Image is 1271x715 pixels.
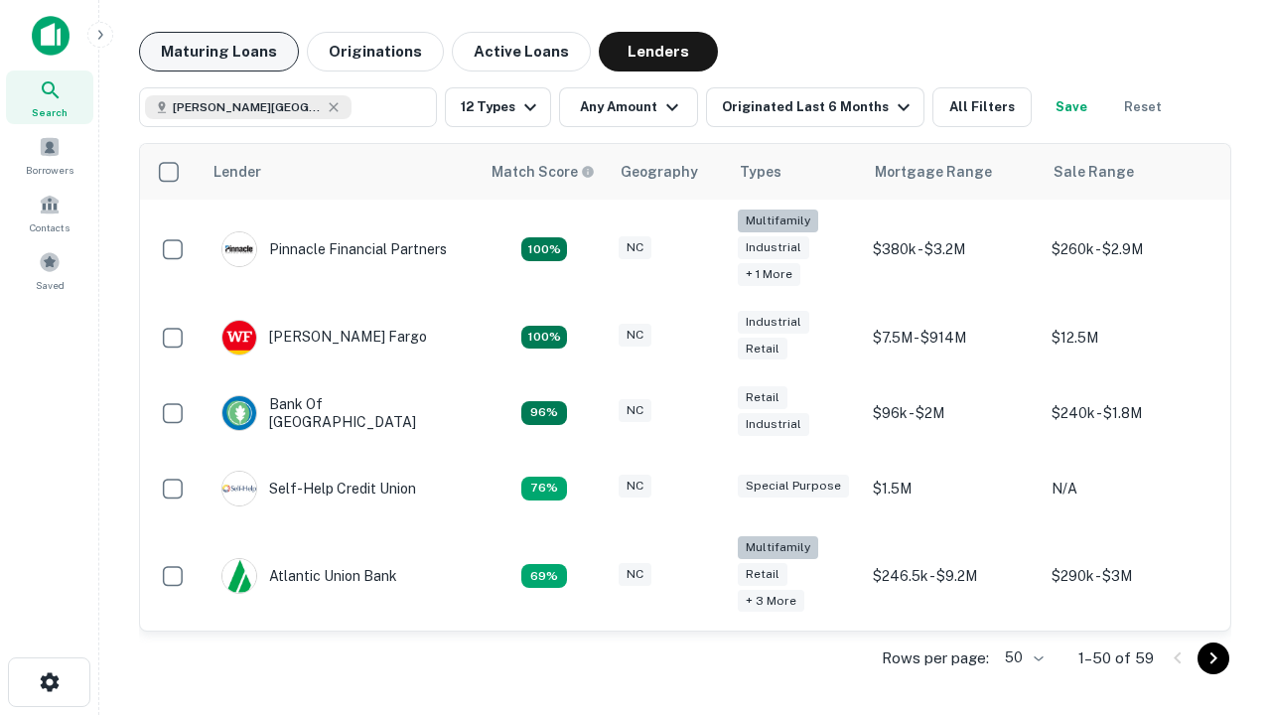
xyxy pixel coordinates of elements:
[222,559,256,593] img: picture
[728,144,863,200] th: Types
[875,160,992,184] div: Mortgage Range
[213,160,261,184] div: Lender
[1172,493,1271,588] iframe: Chat Widget
[480,144,609,200] th: Capitalize uses an advanced AI algorithm to match your search with the best lender. The match sco...
[521,564,567,588] div: Matching Properties: 10, hasApolloMatch: undefined
[863,144,1042,200] th: Mortgage Range
[619,475,651,498] div: NC
[619,236,651,259] div: NC
[221,231,447,267] div: Pinnacle Financial Partners
[619,563,651,586] div: NC
[738,413,809,436] div: Industrial
[863,526,1042,627] td: $246.5k - $9.2M
[1042,526,1220,627] td: $290k - $3M
[32,104,68,120] span: Search
[609,144,728,200] th: Geography
[521,326,567,350] div: Matching Properties: 15, hasApolloMatch: undefined
[1042,144,1220,200] th: Sale Range
[32,16,70,56] img: capitalize-icon.png
[492,161,595,183] div: Capitalize uses an advanced AI algorithm to match your search with the best lender. The match sco...
[1042,375,1220,451] td: $240k - $1.8M
[882,646,989,670] p: Rows per page:
[863,300,1042,375] td: $7.5M - $914M
[1078,646,1154,670] p: 1–50 of 59
[863,200,1042,300] td: $380k - $3.2M
[1054,160,1134,184] div: Sale Range
[521,477,567,500] div: Matching Properties: 11, hasApolloMatch: undefined
[1042,451,1220,526] td: N/A
[738,263,800,286] div: + 1 more
[6,186,93,239] a: Contacts
[221,558,397,594] div: Atlantic Union Bank
[36,277,65,293] span: Saved
[738,536,818,559] div: Multifamily
[202,144,480,200] th: Lender
[221,320,427,356] div: [PERSON_NAME] Fargo
[738,338,787,360] div: Retail
[932,87,1032,127] button: All Filters
[738,590,804,613] div: + 3 more
[599,32,718,71] button: Lenders
[445,87,551,127] button: 12 Types
[738,311,809,334] div: Industrial
[222,321,256,355] img: picture
[6,71,93,124] a: Search
[492,161,591,183] h6: Match Score
[619,399,651,422] div: NC
[222,472,256,505] img: picture
[738,210,818,232] div: Multifamily
[521,401,567,425] div: Matching Properties: 14, hasApolloMatch: undefined
[26,162,73,178] span: Borrowers
[740,160,781,184] div: Types
[139,32,299,71] button: Maturing Loans
[863,451,1042,526] td: $1.5M
[1198,643,1229,674] button: Go to next page
[173,98,322,116] span: [PERSON_NAME][GEOGRAPHIC_DATA], [GEOGRAPHIC_DATA]
[722,95,916,119] div: Originated Last 6 Months
[738,386,787,409] div: Retail
[6,128,93,182] a: Borrowers
[619,324,651,347] div: NC
[221,471,416,506] div: Self-help Credit Union
[738,563,787,586] div: Retail
[559,87,698,127] button: Any Amount
[621,160,698,184] div: Geography
[6,243,93,297] a: Saved
[452,32,591,71] button: Active Loans
[863,375,1042,451] td: $96k - $2M
[521,237,567,261] div: Matching Properties: 26, hasApolloMatch: undefined
[1040,87,1103,127] button: Save your search to get updates of matches that match your search criteria.
[307,32,444,71] button: Originations
[1042,300,1220,375] td: $12.5M
[222,232,256,266] img: picture
[738,236,809,259] div: Industrial
[997,643,1047,672] div: 50
[30,219,70,235] span: Contacts
[222,396,256,430] img: picture
[706,87,924,127] button: Originated Last 6 Months
[1111,87,1175,127] button: Reset
[738,475,849,498] div: Special Purpose
[1042,200,1220,300] td: $260k - $2.9M
[221,395,460,431] div: Bank Of [GEOGRAPHIC_DATA]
